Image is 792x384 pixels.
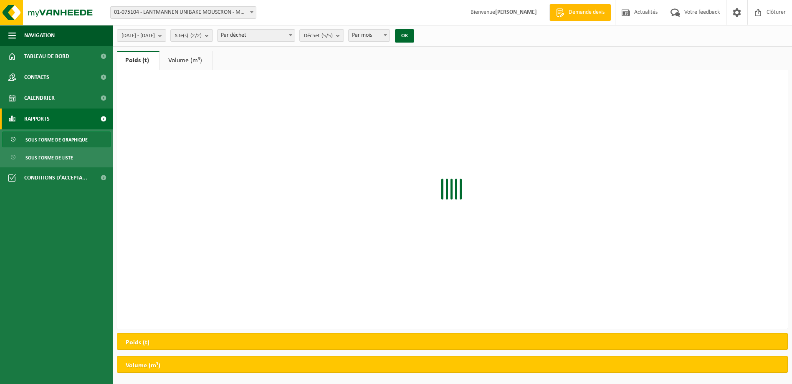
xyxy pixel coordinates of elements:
[25,150,73,166] span: Sous forme de liste
[2,131,111,147] a: Sous forme de graphique
[348,29,390,42] span: Par mois
[24,46,69,67] span: Tableau de bord
[24,25,55,46] span: Navigation
[121,30,155,42] span: [DATE] - [DATE]
[349,30,390,41] span: Par mois
[218,30,295,41] span: Par déchet
[395,29,414,43] button: OK
[321,33,333,38] count: (5/5)
[160,51,213,70] a: Volume (m³)
[24,109,50,129] span: Rapports
[304,30,333,42] span: Déchet
[2,149,111,165] a: Sous forme de liste
[495,9,537,15] strong: [PERSON_NAME]
[24,67,49,88] span: Contacts
[117,356,169,375] h2: Volume (m³)
[175,30,202,42] span: Site(s)
[217,29,295,42] span: Par déchet
[117,51,159,70] a: Poids (t)
[117,29,166,42] button: [DATE] - [DATE]
[190,33,202,38] count: (2/2)
[24,88,55,109] span: Calendrier
[111,7,256,18] span: 01-075104 - LANTMANNEN UNIBAKE MOUSCRON - MOUSCRON
[549,4,611,21] a: Demande devis
[117,333,158,352] h2: Poids (t)
[24,167,87,188] span: Conditions d'accepta...
[25,132,88,148] span: Sous forme de graphique
[110,6,256,19] span: 01-075104 - LANTMANNEN UNIBAKE MOUSCRON - MOUSCRON
[170,29,213,42] button: Site(s)(2/2)
[299,29,344,42] button: Déchet(5/5)
[567,8,607,17] span: Demande devis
